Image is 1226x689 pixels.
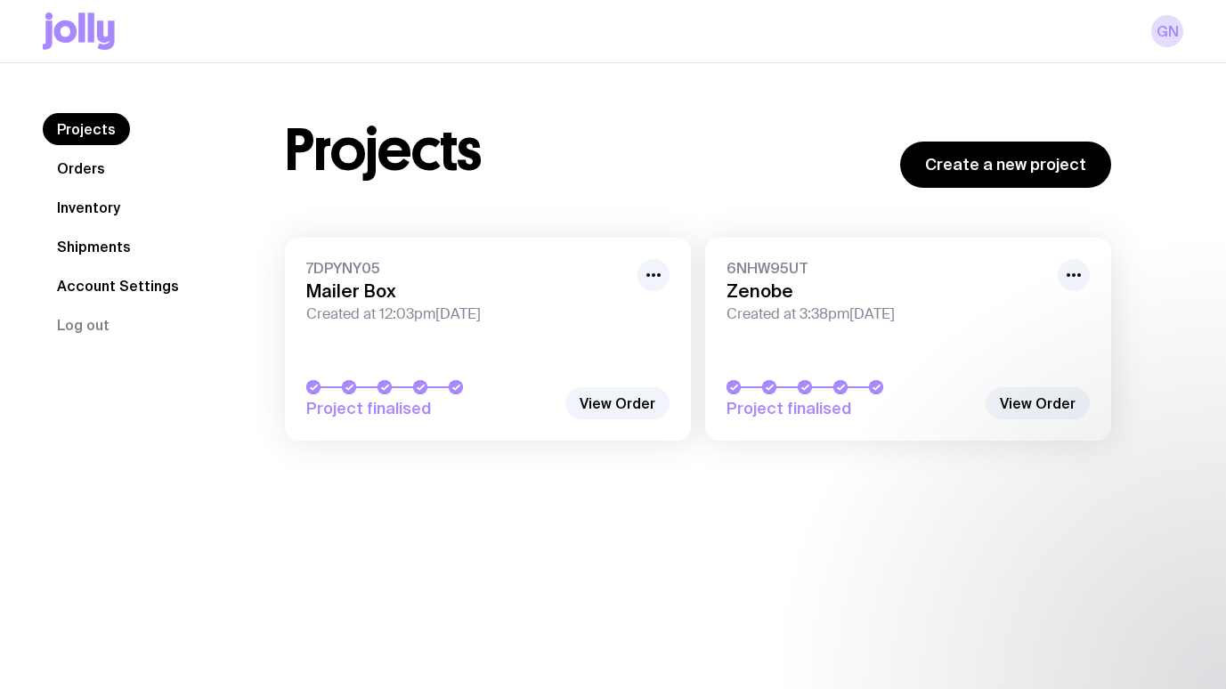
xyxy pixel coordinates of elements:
[727,280,1047,302] h3: Zenobe
[565,387,670,419] a: View Order
[986,387,1090,419] a: View Order
[43,152,119,184] a: Orders
[285,238,691,441] a: 7DPYNY05Mailer BoxCreated at 12:03pm[DATE]Project finalised
[727,398,976,419] span: Project finalised
[1165,628,1208,671] iframe: Intercom live chat
[43,309,124,341] button: Log out
[306,398,556,419] span: Project finalised
[306,305,627,323] span: Created at 12:03pm[DATE]
[43,231,145,263] a: Shipments
[900,142,1111,188] a: Create a new project
[43,270,193,302] a: Account Settings
[705,238,1111,441] a: 6NHW95UTZenobeCreated at 3:38pm[DATE]Project finalised
[727,259,1047,277] span: 6NHW95UT
[1151,15,1183,47] a: GN
[43,191,134,223] a: Inventory
[727,305,1047,323] span: Created at 3:38pm[DATE]
[306,259,627,277] span: 7DPYNY05
[285,122,482,179] h1: Projects
[306,280,627,302] h3: Mailer Box
[43,113,130,145] a: Projects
